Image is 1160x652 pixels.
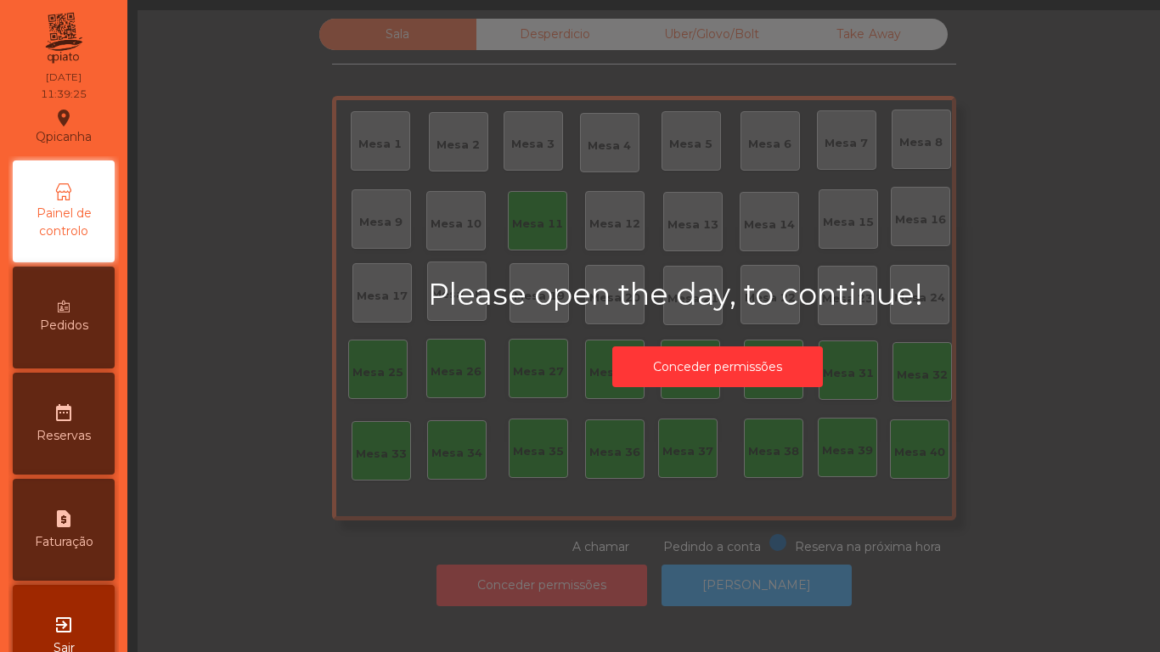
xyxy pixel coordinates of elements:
span: Faturação [35,533,93,551]
div: 11:39:25 [41,87,87,102]
span: Pedidos [40,317,88,334]
div: Qpicanha [36,105,92,148]
i: request_page [53,509,74,529]
i: exit_to_app [53,615,74,635]
h2: Please open the day, to continue! [428,277,1008,312]
button: Conceder permissões [612,346,823,388]
i: location_on [53,108,74,128]
div: [DATE] [46,70,82,85]
span: Reservas [37,427,91,445]
i: date_range [53,402,74,423]
img: qpiato [42,8,84,68]
span: Painel de controlo [17,205,110,240]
